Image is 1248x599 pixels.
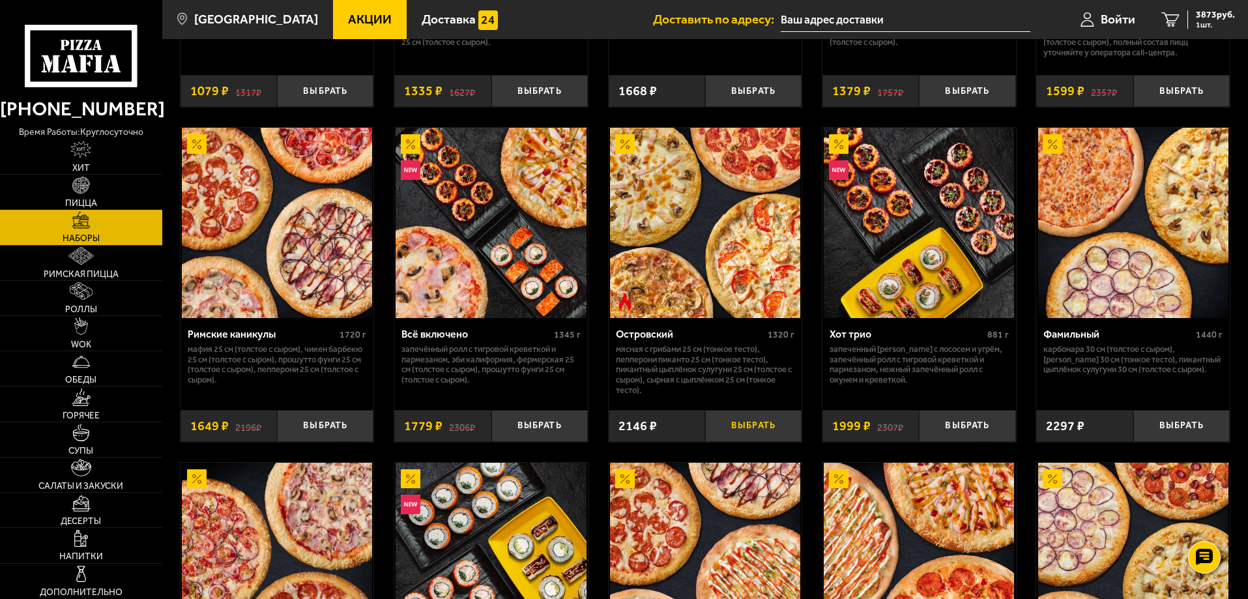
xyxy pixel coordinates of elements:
[190,420,229,433] span: 1649 ₽
[1038,128,1228,318] img: Фамильный
[44,270,119,279] span: Римская пицца
[348,13,392,25] span: Акции
[38,482,123,491] span: Салаты и закуски
[401,328,551,340] div: Всё включено
[1101,13,1135,25] span: Войти
[1133,410,1230,442] button: Выбрать
[1046,420,1084,433] span: 2297 ₽
[182,128,372,318] img: Римские каникулы
[188,344,367,386] p: Мафия 25 см (толстое с сыром), Чикен Барбекю 25 см (толстое с сыром), Прошутто Фунги 25 см (толст...
[987,329,1009,340] span: 881 г
[491,410,588,442] button: Выбрать
[1043,328,1193,340] div: Фамильный
[1036,128,1230,318] a: АкционныйФамильный
[401,495,420,514] img: Новинка
[63,234,100,243] span: Наборы
[401,134,420,154] img: Акционный
[829,134,849,154] img: Акционный
[768,329,794,340] span: 1320 г
[618,85,657,98] span: 1668 ₽
[615,134,635,154] img: Акционный
[616,328,765,340] div: Островский
[781,8,1030,32] input: Ваш адрес доставки
[1046,85,1084,98] span: 1599 ₽
[1043,344,1223,375] p: Карбонара 30 см (толстое с сыром), [PERSON_NAME] 30 см (тонкое тесто), Пикантный цыплёнок сулугун...
[63,411,100,420] span: Горячее
[478,10,498,30] img: 15daf4d41897b9f0e9f617042186c801.svg
[824,128,1014,318] img: Хот трио
[401,160,420,180] img: Новинка
[830,344,1009,386] p: Запеченный [PERSON_NAME] с лососем и угрём, Запечённый ролл с тигровой креветкой и пармезаном, Не...
[394,128,588,318] a: АкционныйНовинкаВсё включено
[919,410,1015,442] button: Выбрать
[181,128,374,318] a: АкционныйРимские каникулы
[422,13,476,25] span: Доставка
[277,410,373,442] button: Выбрать
[615,469,635,489] img: Акционный
[877,420,903,433] s: 2307 ₽
[187,469,207,489] img: Акционный
[404,420,443,433] span: 1779 ₽
[554,329,581,340] span: 1345 г
[65,375,96,385] span: Обеды
[65,199,97,208] span: Пицца
[1196,10,1235,20] span: 3873 руб.
[1043,134,1062,154] img: Акционный
[1043,469,1062,489] img: Акционный
[618,420,657,433] span: 2146 ₽
[68,446,93,456] span: Супы
[830,328,984,340] div: Хот трио
[1196,21,1235,29] span: 1 шт.
[705,75,802,107] button: Выбрать
[615,293,635,312] img: Острое блюдо
[235,85,261,98] s: 1317 ₽
[401,344,581,386] p: Запечённый ролл с тигровой креветкой и пармезаном, Эби Калифорния, Фермерская 25 см (толстое с сы...
[187,134,207,154] img: Акционный
[1133,75,1230,107] button: Выбрать
[340,329,366,340] span: 1720 г
[829,469,849,489] img: Акционный
[822,128,1016,318] a: АкционныйНовинкаХот трио
[71,340,91,349] span: WOK
[877,85,903,98] s: 1757 ₽
[190,85,229,98] span: 1079 ₽
[235,420,261,433] s: 2196 ₽
[188,328,337,340] div: Римские каникулы
[396,128,586,318] img: Всё включено
[653,13,781,25] span: Доставить по адресу:
[919,75,1015,107] button: Выбрать
[610,128,800,318] img: Островский
[277,75,373,107] button: Выбрать
[705,410,802,442] button: Выбрать
[449,85,475,98] s: 1627 ₽
[401,469,420,489] img: Акционный
[616,344,795,396] p: Мясная с грибами 25 см (тонкое тесто), Пепперони Пиканто 25 см (тонкое тесто), Пикантный цыплёнок...
[832,85,871,98] span: 1379 ₽
[65,305,97,314] span: Роллы
[829,160,849,180] img: Новинка
[59,552,103,561] span: Напитки
[1196,329,1223,340] span: 1440 г
[404,85,443,98] span: 1335 ₽
[61,517,101,526] span: Десерты
[1091,85,1117,98] s: 2357 ₽
[40,588,123,597] span: Дополнительно
[449,420,475,433] s: 2306 ₽
[832,420,871,433] span: 1999 ₽
[72,164,90,173] span: Хит
[609,128,802,318] a: АкционныйОстрое блюдоОстровский
[194,13,318,25] span: [GEOGRAPHIC_DATA]
[491,75,588,107] button: Выбрать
